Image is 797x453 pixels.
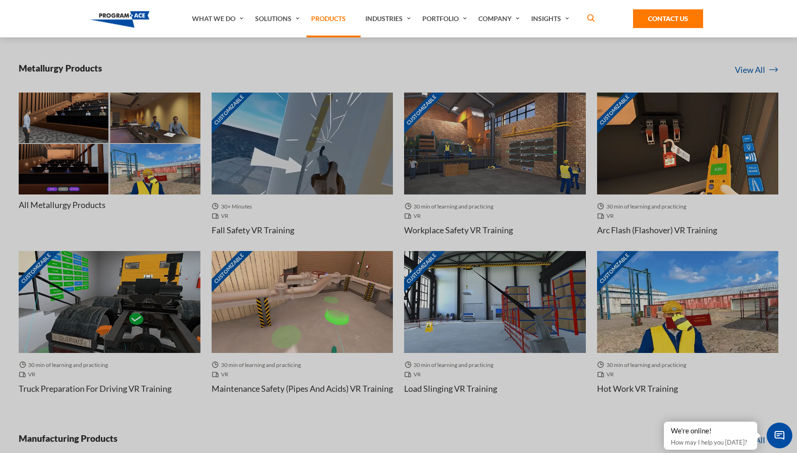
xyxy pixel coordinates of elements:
a: Contact Us [633,9,703,28]
img: Program-Ace [90,11,149,28]
div: We're online! [671,426,750,436]
span: Chat Widget [767,423,792,448]
p: How may I help you [DATE]? [671,437,750,448]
